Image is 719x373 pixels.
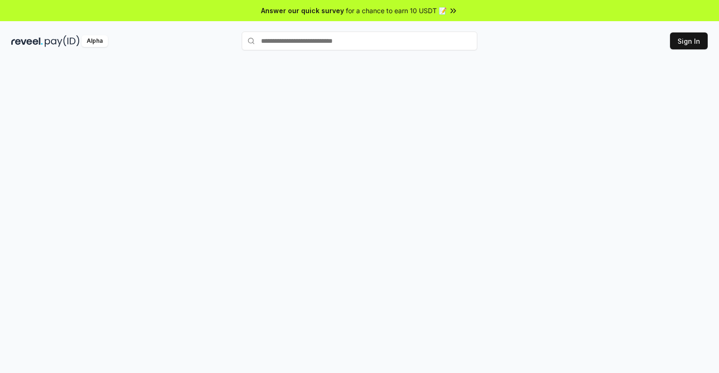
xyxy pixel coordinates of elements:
[670,32,708,49] button: Sign In
[82,35,108,47] div: Alpha
[11,35,43,47] img: reveel_dark
[261,6,344,16] span: Answer our quick survey
[346,6,447,16] span: for a chance to earn 10 USDT 📝
[45,35,80,47] img: pay_id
